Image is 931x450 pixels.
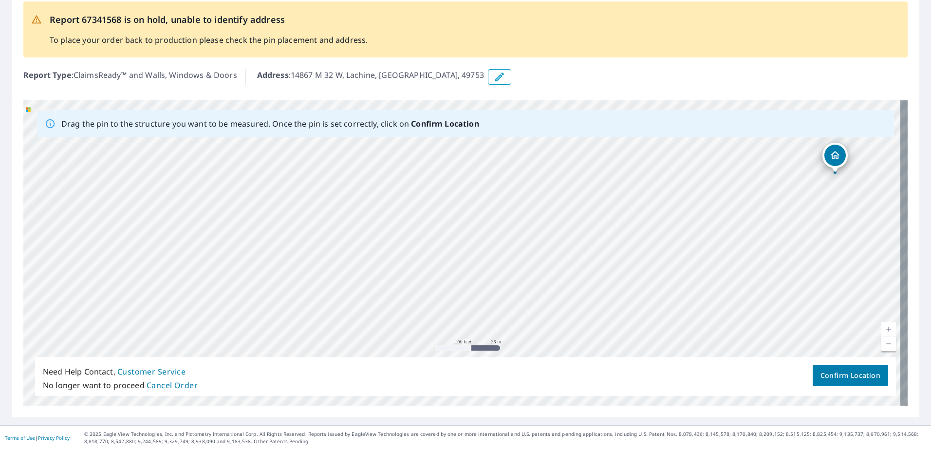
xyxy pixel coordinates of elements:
[411,118,479,129] b: Confirm Location
[820,370,880,382] span: Confirm Location
[822,143,848,173] div: Dropped pin, building 1, Residential property, 14867 M 32 W Lachine, MI 49753
[23,69,237,85] p: : ClaimsReady™ and Walls, Windows & Doors
[881,322,896,337] a: Current Level 18, Zoom In
[38,434,70,441] a: Privacy Policy
[50,13,368,26] p: Report 67341568 is on hold, unable to identify address
[117,365,186,378] button: Customer Service
[43,378,198,392] p: No longer want to proceed
[813,365,888,386] button: Confirm Location
[147,378,198,392] button: Cancel Order
[5,435,70,441] p: |
[881,337,896,351] a: Current Level 18, Zoom Out
[50,34,368,46] p: To place your order back to production please check the pin placement and address.
[61,118,479,130] p: Drag the pin to the structure you want to be measured. Once the pin is set correctly, click on
[23,70,72,80] b: Report Type
[257,70,289,80] b: Address
[257,69,484,85] p: : 14867 M 32 W, Lachine, [GEOGRAPHIC_DATA], 49753
[5,434,35,441] a: Terms of Use
[84,431,926,445] p: © 2025 Eagle View Technologies, Inc. and Pictometry International Corp. All Rights Reserved. Repo...
[43,365,198,378] p: Need Help Contact,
